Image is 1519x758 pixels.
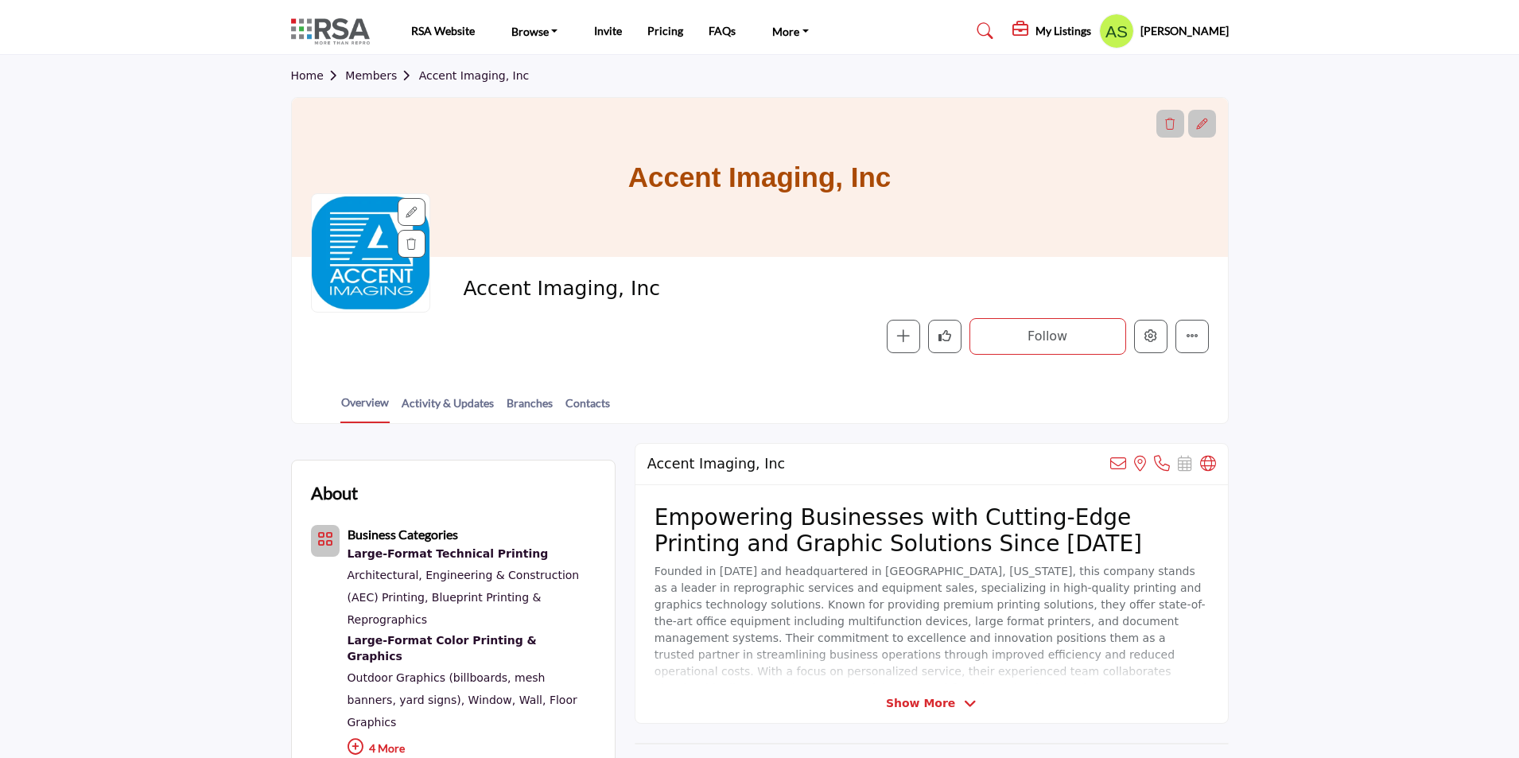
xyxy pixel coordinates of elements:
a: Architectural, Engineering & Construction (AEC) Printing, [348,569,580,604]
a: Overview [340,394,390,423]
h2: Accent Imaging, Inc [647,456,785,472]
span: Accent Imaging, Inc [463,276,822,302]
a: Business Categories [348,529,458,542]
button: Edit company [1134,320,1167,353]
a: Pricing [647,24,683,37]
a: More [761,20,820,42]
div: Banners, posters, vehicle wraps, and presentation graphics. [348,631,596,667]
h2: About [311,480,358,506]
h2: Empowering Businesses with Cutting-Edge Printing and Graphic Solutions Since [DATE] [655,504,1209,558]
div: Aspect Ratio:6:1,Size:1200x200px [1188,110,1216,138]
a: Branches [506,395,554,422]
div: My Listings [1012,21,1091,41]
div: High-quality printing for blueprints, construction and architectural drawings. [348,544,596,565]
a: Outdoor Graphics (billboards, mesh banners, yard signs), [348,671,546,706]
b: Business Categories [348,527,458,542]
a: Activity & Updates [401,395,495,422]
h5: My Listings [1035,24,1091,38]
img: site Logo [291,18,378,45]
button: Show hide supplier dropdown [1099,14,1134,49]
a: Window, Wall, Floor Graphics [348,694,577,729]
h5: [PERSON_NAME] [1140,23,1229,39]
a: Contacts [565,395,611,422]
a: RSA Website [411,24,475,37]
h1: Accent Imaging, Inc [628,98,892,257]
a: Home [291,69,346,82]
a: Search [962,18,1004,44]
a: FAQs [709,24,736,37]
a: Blueprint Printing & Reprographics [348,591,542,626]
a: Large-Format Color Printing & Graphics [348,631,596,667]
div: Aspect Ratio:1:1,Size:400x400px [398,198,425,226]
button: More details [1175,320,1209,353]
button: Like [928,320,962,353]
span: Show More [886,695,955,712]
a: Invite [594,24,622,37]
a: Members [345,69,418,82]
a: Browse [500,20,569,42]
button: Category Icon [311,525,340,557]
button: Follow [969,318,1126,355]
a: Large-Format Technical Printing [348,544,596,565]
p: Founded in [DATE] and headquartered in [GEOGRAPHIC_DATA], [US_STATE], this company stands as a le... [655,563,1209,697]
a: Accent Imaging, Inc [419,69,530,82]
